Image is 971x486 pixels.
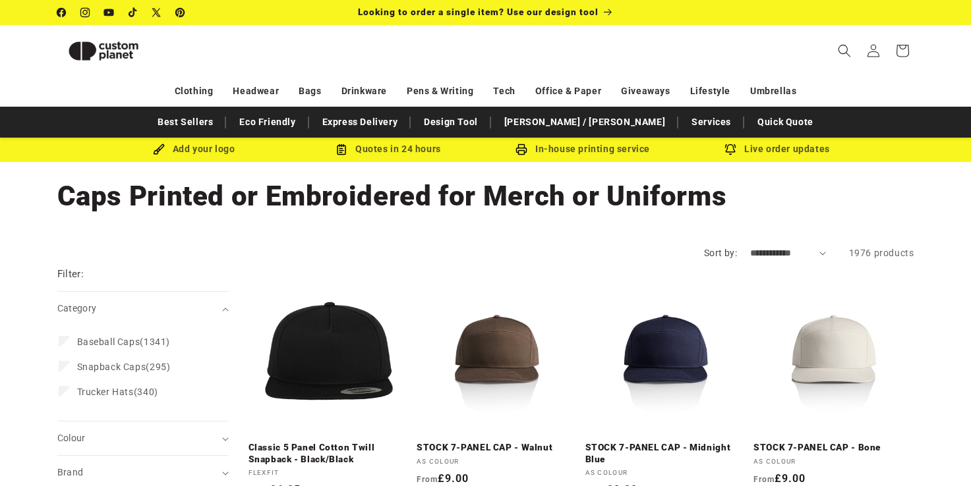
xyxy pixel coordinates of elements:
a: Classic 5 Panel Cotton Twill Snapback - Black/Black [249,442,409,465]
a: Office & Paper [535,80,601,103]
span: Brand [57,467,84,477]
a: Giveaways [621,80,670,103]
span: Colour [57,433,86,443]
img: Order updates [724,144,736,155]
span: Baseball Caps [77,337,140,347]
span: Snapback Caps [77,362,146,372]
div: Live order updates [680,141,875,157]
a: Lifestyle [690,80,730,103]
a: Umbrellas [750,80,796,103]
span: (295) [77,361,171,373]
label: Sort by: [704,248,737,258]
a: Design Tool [417,111,485,134]
a: [PERSON_NAME] / [PERSON_NAME] [498,111,672,134]
a: Eco Friendly [233,111,302,134]
a: Clothing [175,80,214,103]
a: STOCK 7-PANEL CAP - Midnight Blue [585,442,746,465]
div: Add your logo [97,141,291,157]
span: Category [57,303,97,313]
img: Order Updates Icon [336,144,347,155]
a: Quick Quote [751,111,820,134]
span: Trucker Hats [77,387,134,397]
span: (340) [77,386,158,398]
a: Services [685,111,738,134]
a: Pens & Writing [407,80,473,103]
div: Quotes in 24 hours [291,141,486,157]
a: Best Sellers [151,111,220,134]
span: Looking to order a single item? Use our design tool [358,7,599,17]
a: STOCK 7-PANEL CAP - Walnut [417,442,577,454]
a: Tech [493,80,515,103]
a: Drinkware [341,80,387,103]
a: Headwear [233,80,279,103]
a: Custom Planet [52,25,194,76]
a: STOCK 7-PANEL CAP - Bone [753,442,914,454]
img: Brush Icon [153,144,165,155]
a: Bags [299,80,321,103]
img: In-house printing [515,144,527,155]
summary: Search [830,36,859,65]
span: (1341) [77,336,170,348]
summary: Category (0 selected) [57,292,229,325]
span: 1976 products [849,248,914,258]
div: In-house printing service [486,141,680,157]
img: Custom Planet [57,30,150,72]
summary: Colour (0 selected) [57,421,229,455]
h2: Filter: [57,267,84,282]
a: Express Delivery [316,111,405,134]
h1: Caps Printed or Embroidered for Merch or Uniforms [57,178,914,214]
